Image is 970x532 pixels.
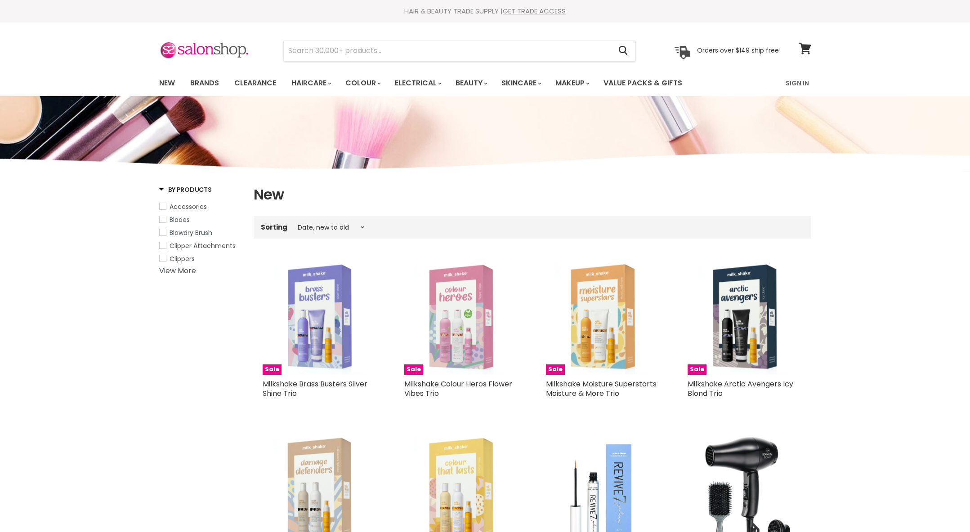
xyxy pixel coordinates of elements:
a: Milkshake Arctic Avengers Icy Blond Trio [688,379,793,399]
span: Clippers [170,254,195,263]
h3: By Products [159,185,212,194]
span: Accessories [170,202,207,211]
a: Value Packs & Gifts [597,74,689,93]
a: Clipper Attachments [159,241,242,251]
a: Milkshake Colour Heros Flower Vibes Trio [404,379,512,399]
span: Sale [546,364,565,375]
a: Blades [159,215,242,225]
span: Clipper Attachments [170,241,236,250]
img: Milkshake Brass Busters Silver Shine Trio [263,260,377,375]
span: Sale [404,364,423,375]
div: HAIR & BEAUTY TRADE SUPPLY | [148,7,822,16]
button: Search [612,40,635,61]
span: Blades [170,215,190,224]
a: GET TRADE ACCESS [503,6,566,16]
a: Electrical [388,74,447,93]
a: Milkshake Moisture Superstarts Moisture & More Trio [546,379,657,399]
a: Milkshake Brass Busters Silver Shine Trio [263,379,367,399]
a: Accessories [159,202,242,212]
a: Skincare [495,74,547,93]
span: Sale [263,364,282,375]
a: Clippers [159,254,242,264]
h1: New [254,185,811,204]
img: Milkshake Arctic Avengers Icy Blond Trio [688,260,802,375]
a: Makeup [549,74,595,93]
p: Orders over $149 ship free! [697,46,781,54]
a: View More [159,266,196,276]
label: Sorting [261,223,287,231]
a: Milkshake Arctic Avengers Icy Blond TrioSale [688,260,802,375]
span: Blowdry Brush [170,228,212,237]
a: Milkshake Colour Heros Flower Vibes TrioSale [404,260,519,375]
a: Beauty [449,74,493,93]
a: Sign In [780,74,814,93]
img: Milkshake Colour Heros Flower Vibes Trio [404,260,519,375]
img: Milkshake Moisture Superstarts Moisture & More Trio [546,260,661,375]
a: New [152,74,182,93]
form: Product [283,40,636,62]
a: Milkshake Moisture Superstarts Moisture & More TrioSale [546,260,661,375]
a: Clearance [228,74,283,93]
a: Blowdry Brush [159,228,242,238]
a: Haircare [285,74,337,93]
ul: Main menu [152,70,735,96]
a: Brands [183,74,226,93]
nav: Main [148,70,822,96]
input: Search [284,40,612,61]
a: Colour [339,74,386,93]
a: Milkshake Brass Busters Silver Shine TrioSale [263,260,377,375]
span: Sale [688,364,706,375]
